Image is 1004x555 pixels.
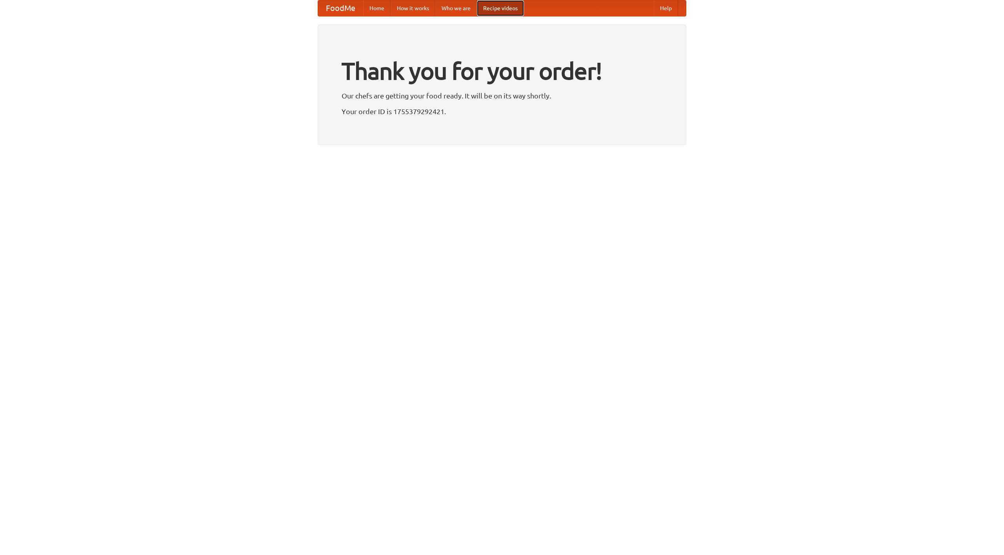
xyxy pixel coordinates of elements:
h1: Thank you for your order! [342,52,662,90]
p: Our chefs are getting your food ready. It will be on its way shortly. [342,90,662,102]
a: How it works [391,0,435,16]
a: Who we are [435,0,477,16]
p: Your order ID is 1755379292421. [342,106,662,117]
a: Home [363,0,391,16]
a: Recipe videos [477,0,524,16]
a: FoodMe [318,0,363,16]
a: Help [654,0,678,16]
